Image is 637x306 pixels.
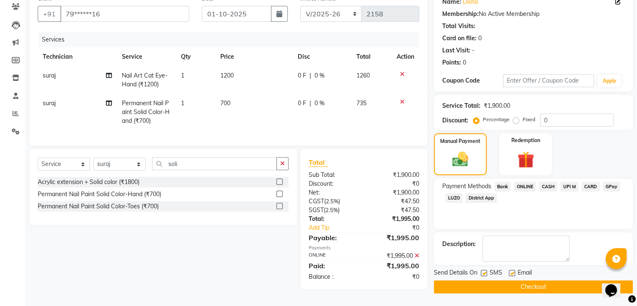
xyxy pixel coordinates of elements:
div: ₹1,995.00 [364,252,426,260]
div: Points: [442,58,461,67]
span: ONLINE [514,182,536,192]
div: ₹47.50 [364,197,426,206]
span: District App [466,193,497,203]
div: Last Visit: [442,46,470,55]
th: Total [351,47,391,66]
div: ( ) [302,206,364,215]
span: 0 F [298,99,306,108]
span: 700 [220,99,230,107]
iframe: chat widget [602,272,629,298]
th: Service [116,47,176,66]
div: ₹1,900.00 [484,101,510,110]
span: SGST [309,206,324,214]
span: 1 [181,99,184,107]
input: Enter Offer / Coupon Code [503,74,594,87]
div: Permanent Nail Paint Solid Color-Toes (₹700) [38,202,159,211]
th: Qty [176,47,215,66]
a: Add Tip [302,223,374,232]
span: Nail Art Cat Eye-Hand (₹1200) [121,72,167,88]
span: 0 % [315,99,325,108]
div: Paid: [302,261,364,271]
span: CARD [582,182,600,192]
div: Permanent Nail Paint Solid Color-Hand (₹700) [38,190,161,199]
div: ₹1,995.00 [364,261,426,271]
span: Bank [495,182,511,192]
span: suraj [43,72,56,79]
label: Redemption [511,137,540,144]
span: CASH [539,182,557,192]
span: 735 [356,99,366,107]
span: 0 % [315,71,325,80]
span: 2.5% [325,207,338,213]
span: | [309,99,311,108]
div: Card on file: [442,34,477,43]
th: Technician [38,47,116,66]
span: 0 F [298,71,306,80]
div: No Active Membership [442,10,624,18]
div: Services [39,32,426,47]
div: ₹1,995.00 [364,215,426,223]
th: Price [215,47,292,66]
div: Description: [442,240,476,249]
button: Apply [597,75,621,87]
div: Coupon Code [442,76,503,85]
span: 1260 [356,72,370,79]
div: ONLINE [302,252,364,260]
span: 1200 [220,72,234,79]
div: - [472,46,475,55]
span: CGST [309,197,324,205]
div: Membership: [442,10,479,18]
span: Payment Methods [442,182,491,191]
span: Send Details On [434,268,477,279]
div: Acrylic extension + Solid color (₹1800) [38,178,139,187]
div: Balance : [302,272,364,281]
div: ₹47.50 [364,206,426,215]
span: | [309,71,311,80]
input: Search by Name/Mobile/Email/Code [60,6,189,22]
label: Fixed [523,116,535,123]
input: Search or Scan [152,157,277,170]
div: ₹0 [364,179,426,188]
button: Checkout [434,280,633,293]
div: Service Total: [442,101,480,110]
span: Permanent Nail Paint Solid Color-Hand (₹700) [121,99,169,124]
div: ₹1,995.00 [364,233,426,243]
span: UPI M [560,182,578,192]
span: GPay [603,182,620,192]
div: Total Visits: [442,22,475,31]
th: Action [392,47,419,66]
span: 2.5% [326,198,338,205]
div: Payable: [302,233,364,243]
th: Disc [293,47,352,66]
div: ₹0 [364,272,426,281]
div: 0 [463,58,466,67]
span: suraj [43,99,56,107]
div: ₹1,900.00 [364,171,426,179]
div: ₹1,900.00 [364,188,426,197]
div: ₹0 [374,223,425,232]
button: +91 [38,6,61,22]
span: Total [309,158,328,167]
span: SMS [490,268,502,279]
img: _gift.svg [512,149,539,170]
div: Payments [309,244,419,252]
div: 0 [478,34,482,43]
img: _cash.svg [447,150,473,169]
label: Manual Payment [440,137,480,145]
span: 1 [181,72,184,79]
div: Total: [302,215,364,223]
div: Net: [302,188,364,197]
div: ( ) [302,197,364,206]
div: Discount: [442,116,468,125]
span: Email [518,268,532,279]
div: Sub Total: [302,171,364,179]
div: Discount: [302,179,364,188]
span: LUZO [446,193,463,203]
label: Percentage [483,116,510,123]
